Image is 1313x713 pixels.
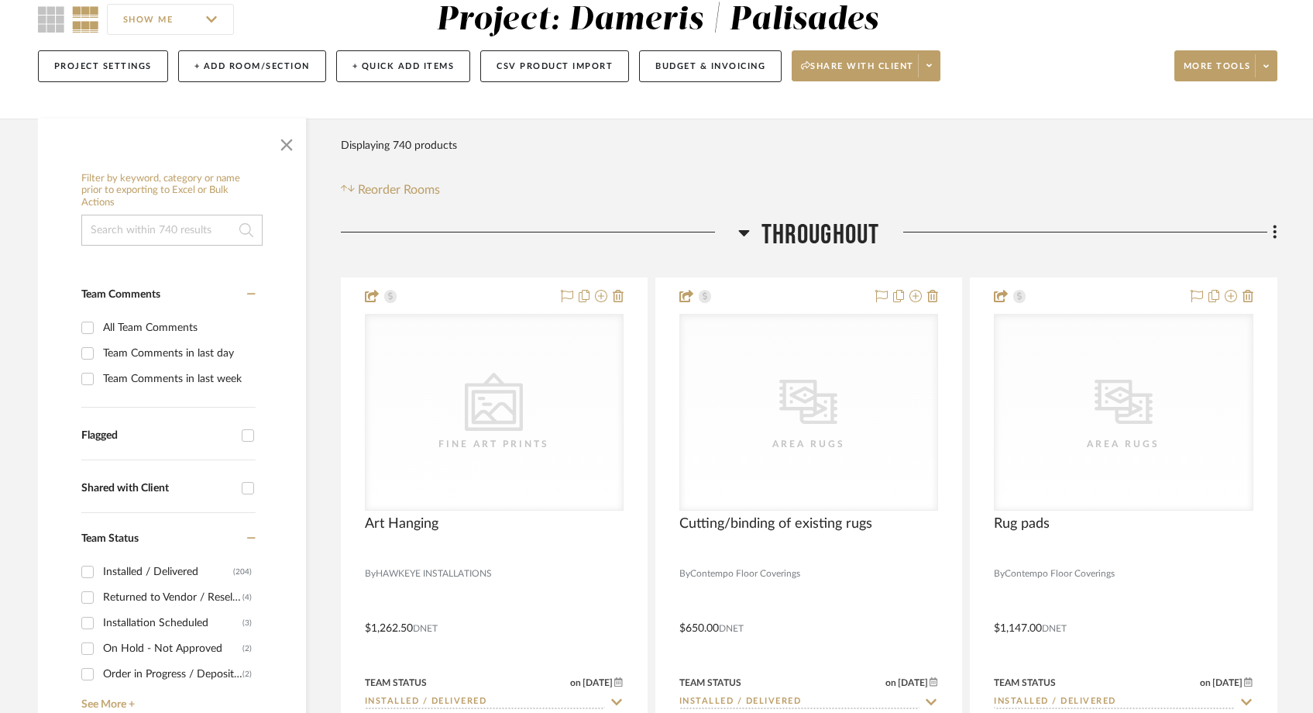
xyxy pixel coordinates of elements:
span: Throughout [761,219,880,252]
span: By [679,567,690,581]
div: On Hold - Not Approved [103,636,242,661]
input: Type to Search… [679,695,919,710]
div: (3) [242,611,252,635]
div: Installed / Delivered [103,560,233,584]
div: Displaying 740 products [341,130,457,161]
div: (204) [233,560,252,584]
span: More tools [1184,60,1251,84]
button: Budget & Invoicing [639,50,782,82]
span: on [1200,678,1211,687]
button: + Quick Add Items [336,50,471,82]
div: Team Comments in last week [103,367,252,391]
div: Area Rugs [731,436,886,452]
span: By [994,567,1005,581]
button: Project Settings [38,50,168,82]
span: [DATE] [581,677,614,688]
span: on [885,678,896,687]
span: Team Status [81,533,139,544]
span: on [570,678,581,687]
span: By [365,567,376,581]
span: Team Comments [81,289,160,300]
span: [DATE] [896,677,930,688]
input: Type to Search… [994,695,1234,710]
div: Order in Progress / Deposit Paid / Balance due [103,662,242,687]
button: More tools [1174,50,1277,81]
button: + Add Room/Section [178,50,326,82]
button: Close [271,126,302,157]
span: Cutting/binding of existing rugs [679,515,872,532]
div: Installation Scheduled [103,611,242,635]
span: HAWKEYE INSTALLATIONS [376,567,492,581]
a: See More + [77,687,256,711]
input: Type to Search… [365,695,605,710]
span: Art Hanging [365,515,438,532]
div: Team Status [365,676,427,690]
span: Reorder Rooms [358,181,440,199]
span: Share with client [801,60,914,84]
span: Contempo Floor Coverings [1005,567,1115,581]
div: Returned to Vendor / Reselect [103,585,242,610]
div: Team Status [679,676,741,690]
div: Project: Dameris | Palisades [436,4,879,36]
div: Team Status [994,676,1056,690]
div: (4) [242,585,252,610]
div: Shared with Client [81,482,234,495]
button: CSV Product Import [480,50,629,82]
span: Rug pads [994,515,1050,532]
input: Search within 740 results [81,215,263,246]
div: Team Comments in last day [103,341,252,366]
div: All Team Comments [103,315,252,340]
h6: Filter by keyword, category or name prior to exporting to Excel or Bulk Actions [81,173,263,209]
div: Flagged [81,429,234,443]
div: Fine Art Prints [417,436,572,452]
div: Area Rugs [1046,436,1201,452]
span: Contempo Floor Coverings [690,567,800,581]
button: Reorder Rooms [341,181,441,199]
div: (2) [242,662,252,687]
div: (2) [242,636,252,661]
span: [DATE] [1211,677,1244,688]
button: Share with client [792,50,940,81]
